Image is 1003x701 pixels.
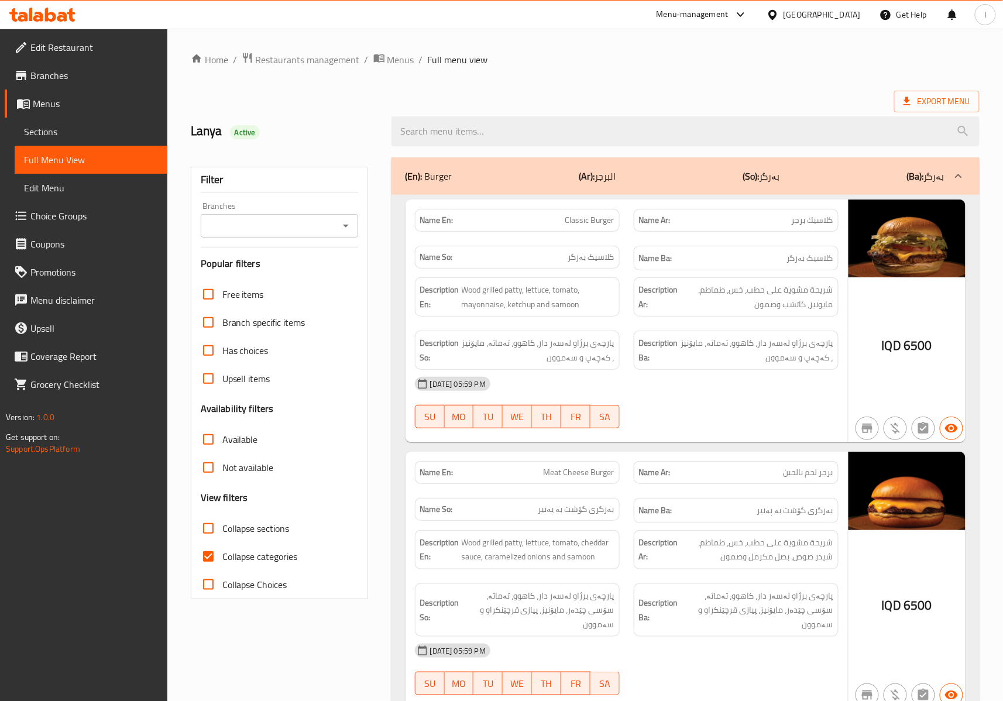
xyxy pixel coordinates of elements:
p: بەرگر [907,169,944,183]
span: شريحة مشوية على حطب، خس، طماطم، مايونيز، كاتشب وصمون [681,283,833,311]
span: 6500 [904,594,932,617]
span: Export Menu [904,94,970,109]
span: WE [507,675,527,692]
span: Sections [24,125,158,139]
span: Full Menu View [24,153,158,167]
button: Open [338,218,354,234]
span: Wood grilled patty, lettuce, tomato, mayonnaise, ketchup and samoon [462,283,614,311]
span: Branch specific items [222,315,305,329]
button: FR [561,405,590,428]
span: Wood grilled patty, lettuce, tomato, cheddar sauce, caramelized onions and samoon [462,535,614,564]
button: SU [415,672,445,695]
a: Menus [5,90,167,118]
button: TH [532,672,561,695]
span: پارچەی برژاو لەسەر دار، کاهوو، تەماتە، سۆسی چێدەر، مایۆنیز، پیازی قرچێنکراو و سەموون [462,589,614,632]
a: Upsell [5,314,167,342]
button: WE [503,405,532,428]
a: Restaurants management [242,52,360,67]
p: البرجر [579,169,616,183]
li: / [419,53,423,67]
strong: Name En: [420,214,454,226]
img: %D8%A8%D8%B1%D9%83%D8%B1_%D9%84%D8%AD%D9%85_%D8%A8%D8%A7%D9%84%D8%AC%D8%A8%D9%8663895975592144408... [849,452,966,530]
strong: Name Ar: [639,466,671,479]
b: (So): [743,167,760,185]
b: (En): [406,167,423,185]
img: %D9%83%D9%84%D8%A7%D8%B3%D9%83_%D8%A8%D8%B1%D8%AC%D8%B1_%D9%84%D8%AD%D9%85638959756618461112.jpg [849,200,966,277]
strong: Name So: [420,503,453,516]
span: Export Menu [894,91,980,112]
span: Get support on: [6,429,60,445]
span: پارچەی برژاو لەسەر دار، کاهوو، تەماتە، مایۆنیز ، کەچەپ و سەموون [681,336,833,365]
span: Free items [222,287,264,301]
p: بەرگر [743,169,780,183]
div: Filter [201,167,358,193]
strong: Name So: [420,251,453,263]
a: Coverage Report [5,342,167,370]
button: SA [590,672,620,695]
h3: Availability filters [201,402,274,415]
b: (Ba): [907,167,924,185]
button: MO [445,672,474,695]
p: Burger [406,169,452,183]
div: Active [230,125,260,139]
span: Collapse categories [222,549,298,563]
span: كلاسيك برجر [792,214,833,226]
span: Not available [222,461,274,475]
span: MO [449,408,469,425]
button: FR [561,672,590,695]
span: Promotions [30,265,158,279]
a: Menu disclaimer [5,286,167,314]
span: Branches [30,68,158,83]
span: TU [478,408,498,425]
nav: breadcrumb [191,52,980,67]
span: [DATE] 05:59 PM [425,379,490,390]
span: کلاسیک بەرگر [787,251,833,266]
span: Version: [6,410,35,425]
span: l [984,8,986,21]
span: پارچەی برژاو لەسەر دار، کاهوو، تەماتە، سۆسی چێدەر، مایۆنیز، پیازی قرچێنکراو و سەموون [681,589,833,632]
button: Purchased item [884,417,907,440]
span: [DATE] 05:59 PM [425,645,490,657]
span: 1.0.0 [36,410,54,425]
button: SA [590,405,620,428]
a: Branches [5,61,167,90]
strong: Description So: [420,596,459,624]
span: FR [566,675,586,692]
span: WE [507,408,527,425]
button: TH [532,405,561,428]
a: Support.OpsPlatform [6,441,80,456]
span: Available [222,432,258,446]
span: SA [595,675,615,692]
strong: Name Ba: [639,251,672,266]
h3: View filters [201,491,248,504]
div: (En): Burger(Ar):البرجر(So):بەرگر(Ba):بەرگر [391,157,980,195]
strong: Description En: [420,283,459,311]
strong: Name Ar: [639,214,671,226]
button: TU [473,672,503,695]
span: Restaurants management [256,53,360,67]
span: TU [478,675,498,692]
span: Upsell items [222,372,270,386]
span: کلاسیک بەرگر [568,251,614,263]
span: SA [595,408,615,425]
span: Full menu view [428,53,488,67]
a: Choice Groups [5,202,167,230]
button: Not branch specific item [856,417,879,440]
div: Menu-management [657,8,729,22]
button: Not has choices [912,417,935,440]
strong: Description Ar: [639,535,678,564]
input: search [391,116,980,146]
span: 6500 [904,334,932,357]
button: WE [503,672,532,695]
span: Grocery Checklist [30,377,158,391]
span: Collapse sections [222,521,290,535]
span: IQD [882,334,901,357]
a: Full Menu View [15,146,167,174]
span: بەرگری گۆشت بە پەنیر [757,503,833,518]
a: Coupons [5,230,167,258]
span: IQD [882,594,901,617]
span: Active [230,127,260,138]
span: TH [537,675,557,692]
a: Edit Restaurant [5,33,167,61]
a: Edit Menu [15,174,167,202]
